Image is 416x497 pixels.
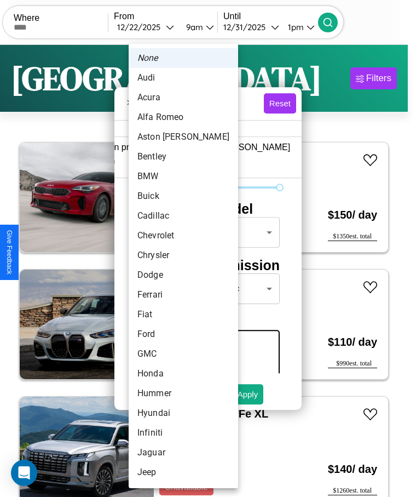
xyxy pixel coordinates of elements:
[129,127,238,147] li: Aston [PERSON_NAME]
[11,460,37,486] div: Open Intercom Messenger
[129,403,238,423] li: Hyundai
[129,68,238,88] li: Audi
[129,364,238,384] li: Honda
[5,230,13,275] div: Give Feedback
[129,245,238,265] li: Chrysler
[129,167,238,186] li: BMW
[129,423,238,443] li: Infiniti
[129,147,238,167] li: Bentley
[129,265,238,285] li: Dodge
[129,285,238,305] li: Ferrari
[137,52,158,65] em: None
[129,384,238,403] li: Hummer
[129,344,238,364] li: GMC
[129,226,238,245] li: Chevrolet
[129,107,238,127] li: Alfa Romeo
[129,206,238,226] li: Cadillac
[129,88,238,107] li: Acura
[129,443,238,462] li: Jaguar
[129,324,238,344] li: Ford
[129,305,238,324] li: Fiat
[129,186,238,206] li: Buick
[129,462,238,482] li: Jeep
